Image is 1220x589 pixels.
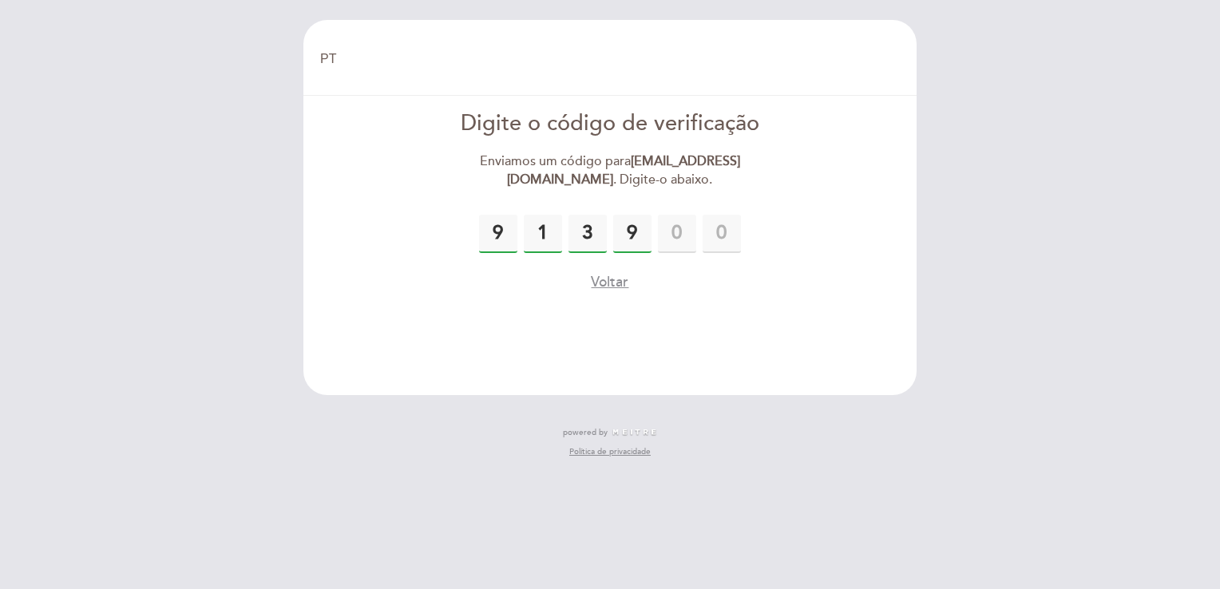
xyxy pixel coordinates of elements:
input: 0 [658,215,696,253]
button: Voltar [591,272,628,292]
img: MEITRE [612,429,657,437]
input: 0 [703,215,741,253]
input: 0 [524,215,562,253]
span: powered by [563,427,608,438]
div: Digite o código de verificação [427,109,794,140]
input: 0 [479,215,517,253]
a: Política de privacidade [569,446,651,457]
div: Enviamos um código para . Digite-o abaixo. [427,152,794,189]
input: 0 [568,215,607,253]
strong: [EMAIL_ADDRESS][DOMAIN_NAME] [507,153,740,188]
input: 0 [613,215,652,253]
a: powered by [563,427,657,438]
